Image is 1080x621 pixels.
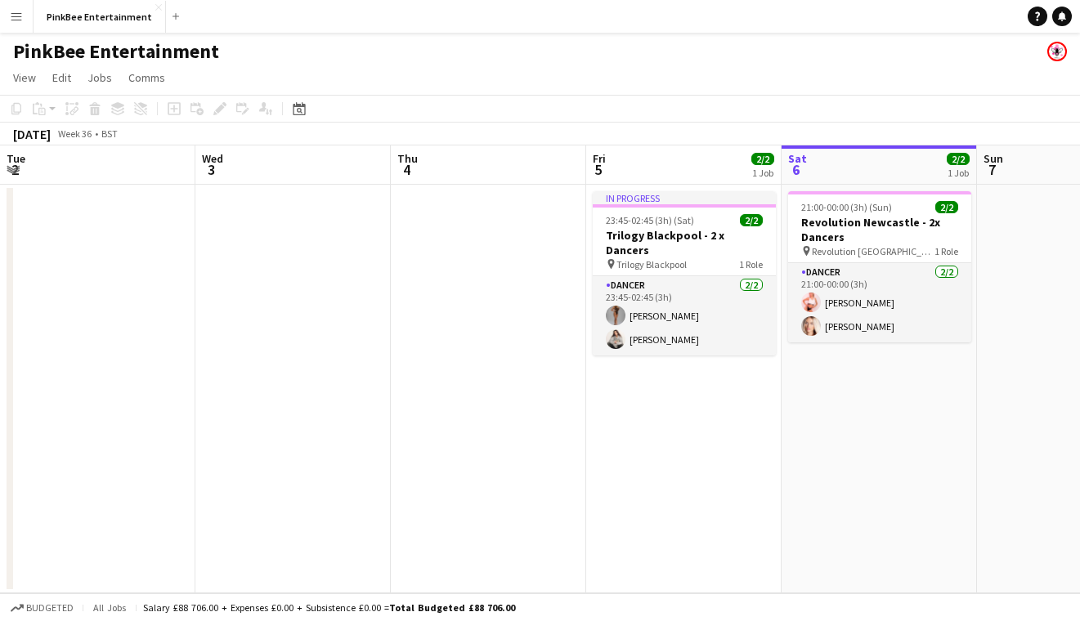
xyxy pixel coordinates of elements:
[122,67,172,88] a: Comms
[54,127,95,140] span: Week 36
[947,153,970,165] span: 2/2
[397,151,418,166] span: Thu
[101,127,118,140] div: BST
[606,214,694,226] span: 23:45-02:45 (3h) (Sat)
[8,599,76,617] button: Budgeted
[801,201,892,213] span: 21:00-00:00 (3h) (Sun)
[593,276,776,355] app-card-role: Dancer2/223:45-02:45 (3h)[PERSON_NAME][PERSON_NAME]
[90,601,129,614] span: All jobs
[739,258,763,270] span: 1 Role
[593,151,606,166] span: Fri
[786,160,807,179] span: 6
[593,191,776,355] app-job-card: In progress23:45-02:45 (3h) (Sat)2/2Trilogy Blackpool - 2 x Dancers Trilogy Blackpool1 RoleDancer...
[593,191,776,204] div: In progress
[752,167,773,179] div: 1 Job
[81,67,119,88] a: Jobs
[13,126,51,142] div: [DATE]
[46,67,78,88] a: Edit
[616,258,687,270] span: Trilogy Blackpool
[788,151,807,166] span: Sat
[948,167,969,179] div: 1 Job
[593,228,776,257] h3: Trilogy Blackpool - 2 x Dancers
[788,215,971,244] h3: Revolution Newcastle - 2x Dancers
[788,191,971,342] app-job-card: 21:00-00:00 (3h) (Sun)2/2Revolution Newcastle - 2x Dancers Revolution [GEOGRAPHIC_DATA]1 RoleDanc...
[389,601,515,614] span: Total Budgeted £88 706.00
[7,151,25,166] span: Tue
[199,160,223,179] span: 3
[87,70,112,85] span: Jobs
[7,67,43,88] a: View
[52,70,71,85] span: Edit
[34,1,166,33] button: PinkBee Entertainment
[934,245,958,257] span: 1 Role
[13,39,219,64] h1: PinkBee Entertainment
[740,214,763,226] span: 2/2
[812,245,934,257] span: Revolution [GEOGRAPHIC_DATA]
[984,151,1003,166] span: Sun
[202,151,223,166] span: Wed
[128,70,165,85] span: Comms
[143,601,515,614] div: Salary £88 706.00 + Expenses £0.00 + Subsistence £0.00 =
[13,70,36,85] span: View
[590,160,606,179] span: 5
[788,263,971,342] app-card-role: Dancer2/221:00-00:00 (3h)[PERSON_NAME][PERSON_NAME]
[26,602,74,614] span: Budgeted
[4,160,25,179] span: 2
[935,201,958,213] span: 2/2
[395,160,418,179] span: 4
[751,153,774,165] span: 2/2
[1047,42,1067,61] app-user-avatar: Pink Bee
[981,160,1003,179] span: 7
